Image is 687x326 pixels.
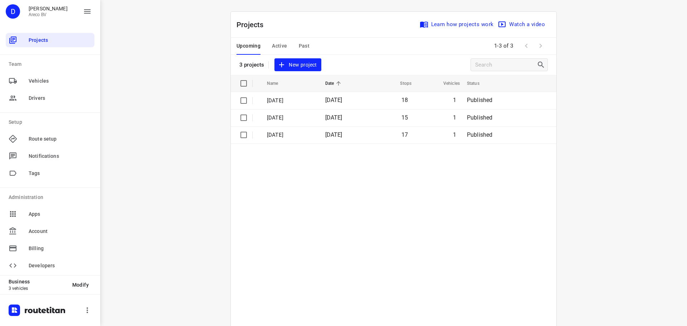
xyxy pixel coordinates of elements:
span: 1 [453,97,456,103]
span: Modify [72,282,89,288]
span: Published [467,114,493,121]
span: Past [299,42,310,50]
span: Vehicles [434,79,460,88]
span: Vehicles [29,77,92,85]
span: 18 [401,97,408,103]
span: Upcoming [237,42,260,50]
p: [DATE] [267,131,315,139]
button: Modify [67,278,94,291]
span: Published [467,97,493,103]
div: Drivers [6,91,94,105]
span: Route setup [29,135,92,143]
p: Team [9,60,94,68]
span: Active [272,42,287,50]
p: Setup [9,118,94,126]
span: Billing [29,245,92,252]
button: New project [274,58,321,72]
span: New project [279,60,317,69]
span: 1 [453,131,456,138]
span: Published [467,131,493,138]
span: 17 [401,131,408,138]
p: 3 vehicles [9,286,67,291]
p: [DATE] [267,97,315,105]
span: [DATE] [325,97,342,103]
p: Business [9,279,67,284]
div: D [6,4,20,19]
span: Tags [29,170,92,177]
span: 15 [401,114,408,121]
span: Name [267,79,288,88]
div: Tags [6,166,94,180]
span: Status [467,79,489,88]
div: Projects [6,33,94,47]
div: Developers [6,258,94,273]
span: [DATE] [325,131,342,138]
span: Date [325,79,343,88]
span: Previous Page [519,39,533,53]
div: Billing [6,241,94,256]
p: [DATE] [267,114,315,122]
span: Apps [29,210,92,218]
span: Developers [29,262,92,269]
span: Projects [29,37,92,44]
p: Administration [9,194,94,201]
div: Vehicles [6,74,94,88]
p: Projects [237,19,269,30]
div: Apps [6,207,94,221]
span: 1 [453,114,456,121]
span: 1-3 of 3 [491,38,516,54]
div: Account [6,224,94,238]
span: Notifications [29,152,92,160]
span: Stops [391,79,411,88]
span: Account [29,228,92,235]
div: Route setup [6,132,94,146]
div: Search [537,60,547,69]
p: Areco BV [29,12,68,17]
span: Next Page [533,39,548,53]
input: Search projects [475,59,537,70]
span: Drivers [29,94,92,102]
p: Didier Evrard [29,6,68,11]
p: 3 projects [239,62,264,68]
span: [DATE] [325,114,342,121]
div: Notifications [6,149,94,163]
